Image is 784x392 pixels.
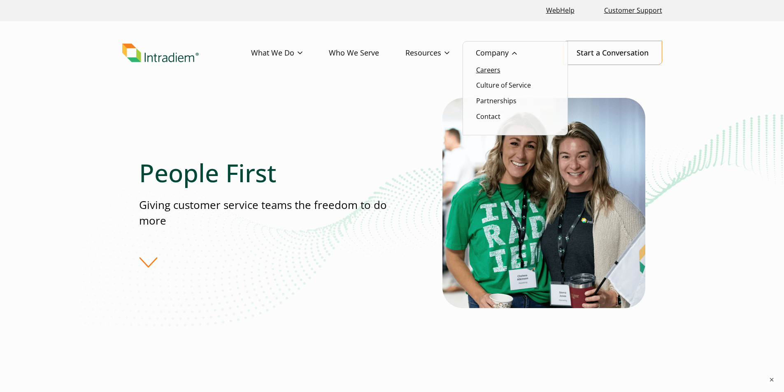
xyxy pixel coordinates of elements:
[601,2,665,19] a: Customer Support
[768,376,776,384] button: ×
[139,197,392,228] p: Giving customer service teams the freedom to do more
[476,112,500,121] a: Contact
[251,41,329,65] a: What We Do
[476,81,531,90] a: Culture of Service
[122,44,251,63] a: Link to homepage of Intradiem
[442,98,645,308] img: Two contact center partners from Intradiem smiling
[476,65,500,74] a: Careers
[543,2,578,19] a: Link opens in a new window
[563,41,662,65] a: Start a Conversation
[405,41,476,65] a: Resources
[476,96,516,105] a: Partnerships
[139,158,392,188] h1: People First
[476,41,543,65] a: Company
[329,41,405,65] a: Who We Serve
[122,44,199,63] img: Intradiem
